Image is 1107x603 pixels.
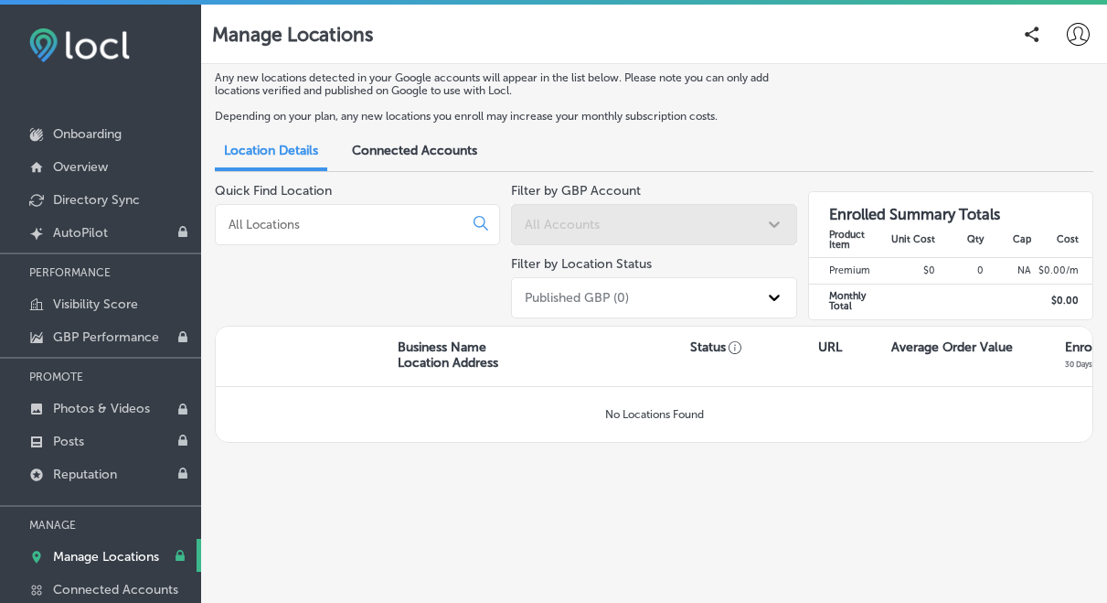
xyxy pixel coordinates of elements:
[829,229,865,251] strong: Product Item
[29,28,130,62] img: fda3e92497d09a02dc62c9cd864e3231.png
[889,223,936,258] th: Unit Cost
[511,183,641,199] label: Filter by GBP Account
[53,434,84,449] p: Posts
[398,339,498,371] p: Business Name Location Address
[809,258,889,284] td: Premium
[936,258,984,284] td: 0
[227,216,459,232] input: All Locations
[53,401,150,416] p: Photos & Videos
[809,192,1092,223] h3: Enrolled Summary Totals
[212,23,373,46] p: Manage Locations
[889,258,936,284] td: $0
[818,339,842,355] p: URL
[985,258,1032,284] td: NA
[215,110,786,123] p: Depending on your plan, any new locations you enroll may increase your monthly subscription costs.
[215,71,786,97] p: Any new locations detected in your Google accounts will appear in the list below. Please note you...
[352,143,477,158] span: Connected Accounts
[53,192,140,208] p: Directory Sync
[809,284,889,318] td: Monthly Total
[53,225,108,241] p: AutoPilot
[53,296,138,312] p: Visibility Score
[53,159,108,175] p: Overview
[605,408,704,421] p: No Locations Found
[985,223,1032,258] th: Cap
[53,467,117,482] p: Reputation
[1032,284,1092,318] td: $ 0.00
[53,549,159,565] p: Manage Locations
[53,126,122,142] p: Onboarding
[891,339,1013,355] p: Average Order Value
[511,256,652,272] label: Filter by Location Status
[525,290,629,306] div: Published GBP (0)
[224,143,318,158] span: Location Details
[1032,223,1092,258] th: Cost
[690,339,818,355] p: Status
[936,223,984,258] th: Qty
[53,329,159,345] p: GBP Performance
[53,582,178,598] p: Connected Accounts
[1032,258,1092,284] td: $ 0.00 /m
[215,183,332,199] label: Quick Find Location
